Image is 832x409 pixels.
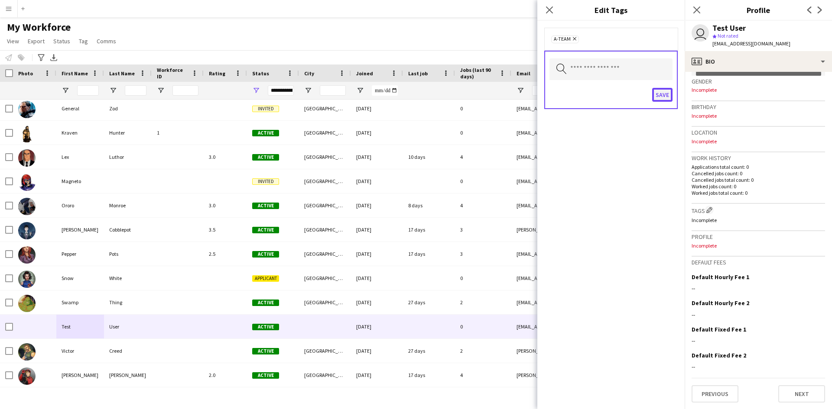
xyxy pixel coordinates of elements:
div: 4 [455,193,511,217]
span: Photo [18,70,33,77]
div: 0 [455,169,511,193]
div: [EMAIL_ADDRESS][DOMAIN_NAME] [511,290,685,314]
div: 3.5 [204,218,247,242]
div: 2.0 [204,363,247,387]
img: Lex Luthor [18,149,36,167]
div: 0 [455,315,511,338]
h3: Default Fixed Fee 2 [692,351,746,359]
div: [EMAIL_ADDRESS][DOMAIN_NAME] [511,242,685,266]
span: Last job [408,70,428,77]
div: [GEOGRAPHIC_DATA] [299,266,351,290]
h3: Birthday [692,103,825,111]
div: 2.5 [204,242,247,266]
input: Workforce ID Filter Input [172,85,198,96]
div: 10 days [403,145,455,169]
h3: Gender [692,77,825,85]
div: -- [692,311,825,319]
div: [EMAIL_ADDRESS][DOMAIN_NAME] [511,193,685,217]
button: Open Filter Menu [304,87,312,94]
span: View [7,37,19,45]
img: Snow White [18,271,36,288]
div: [EMAIL_ADDRESS][DOMAIN_NAME] [511,121,685,145]
div: General [56,97,104,120]
button: Next [778,385,825,403]
span: Jobs (last 90 days) [460,67,496,80]
div: [EMAIL_ADDRESS][DOMAIN_NAME] [511,145,685,169]
img: Ororo Monroe [18,198,36,215]
span: Joined [356,70,373,77]
div: Zod [104,97,152,120]
p: Incomplete [692,242,825,249]
div: 17 days [403,242,455,266]
a: Export [24,35,48,47]
img: Oswald Cobblepot [18,222,36,239]
div: Pots [104,242,152,266]
div: [DATE] [351,339,403,363]
span: Active [252,154,279,161]
span: Incomplete [692,87,717,93]
p: Cancelled jobs total count: 0 [692,177,825,183]
h3: Profile [692,233,825,241]
div: 0 [455,266,511,290]
div: Creed [104,339,152,363]
h3: Edit Tags [537,4,685,16]
div: Thing [104,290,152,314]
div: [EMAIL_ADDRESS][DOMAIN_NAME] [511,266,685,290]
span: First Name [62,70,88,77]
div: [PERSON_NAME][EMAIL_ADDRESS][DOMAIN_NAME] [511,363,685,387]
div: [DATE] [351,315,403,338]
div: 2 [455,339,511,363]
div: 3.0 [204,193,247,217]
a: Status [50,35,74,47]
div: Luthor [104,145,152,169]
h3: Default Hourly Fee 2 [692,299,749,307]
img: Magneto [18,174,36,191]
div: 0 [455,97,511,120]
button: Open Filter Menu [252,87,260,94]
div: Lex [56,145,104,169]
div: Pepper [56,242,104,266]
div: [DATE] [351,145,403,169]
div: [GEOGRAPHIC_DATA] [299,169,351,193]
div: [DATE] [351,121,403,145]
button: Previous [692,385,738,403]
button: Open Filter Menu [356,87,364,94]
div: Test User [712,24,746,32]
span: Tag [79,37,88,45]
input: Email Filter Input [532,85,679,96]
div: [PERSON_NAME] [56,363,104,387]
div: [DATE] [351,266,403,290]
img: Swamp Thing [18,295,36,312]
span: Active [252,251,279,258]
img: Kraven Hunter [18,125,36,142]
div: 4 [455,145,511,169]
div: White [104,266,152,290]
div: [GEOGRAPHIC_DATA] [299,363,351,387]
div: 3 [455,242,511,266]
div: Ororo [56,193,104,217]
h3: Profile [685,4,832,16]
div: 8 days [403,193,455,217]
button: Open Filter Menu [109,87,117,94]
div: Swamp [56,290,104,314]
span: Active [252,300,279,306]
span: Active [252,348,279,354]
span: Last Name [109,70,135,77]
div: 1 [152,121,204,145]
a: View [3,35,23,47]
div: [GEOGRAPHIC_DATA] [299,290,351,314]
button: Open Filter Menu [157,87,165,94]
span: Active [252,372,279,379]
button: Save [652,88,673,102]
div: 27 days [403,339,455,363]
div: 0 [455,121,511,145]
span: Active [252,130,279,136]
h3: Tags [692,206,825,215]
span: Status [252,70,269,77]
span: City [304,70,314,77]
h3: Work history [692,154,825,162]
div: [GEOGRAPHIC_DATA] [299,339,351,363]
img: Victor Creed [18,343,36,361]
div: Magneto [56,169,104,193]
p: Incomplete [692,113,825,119]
